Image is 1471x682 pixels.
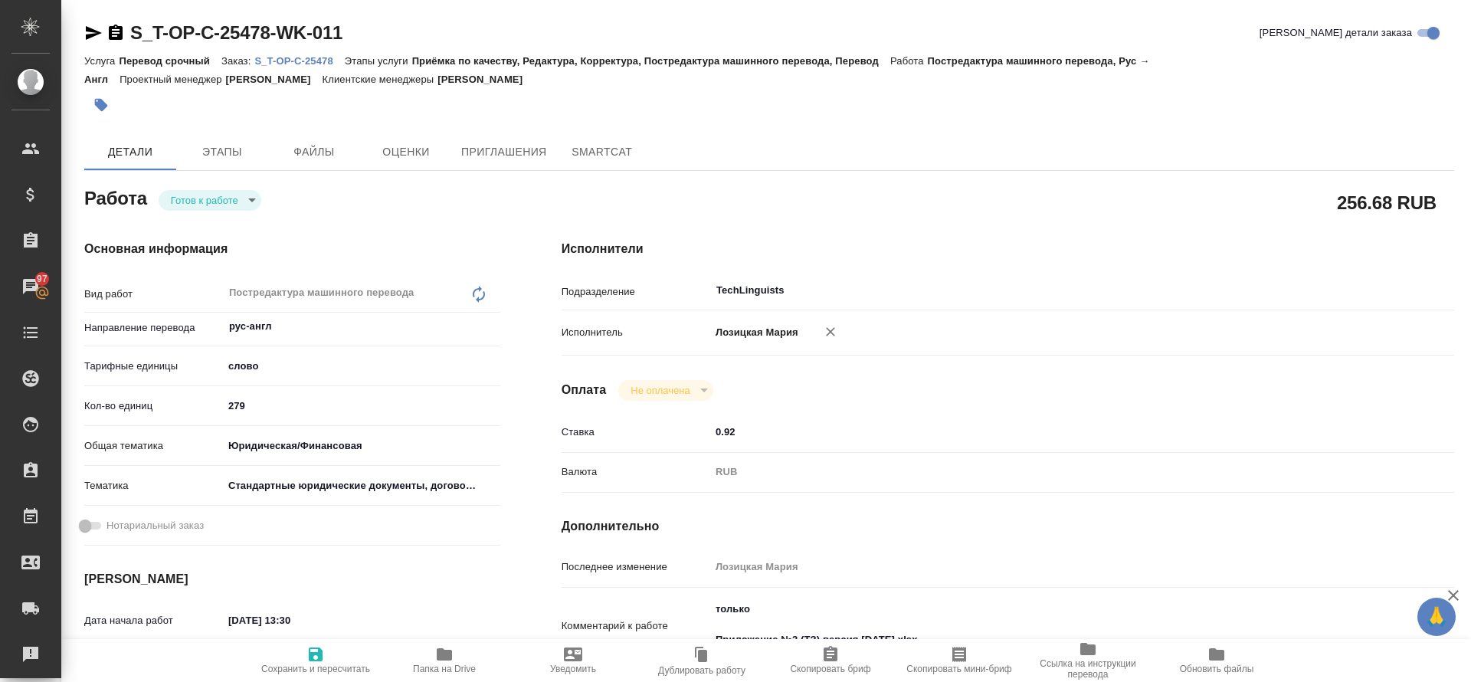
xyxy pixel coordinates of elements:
button: Скопировать бриф [766,639,895,682]
h4: Основная информация [84,240,500,258]
p: Проектный менеджер [120,74,225,85]
p: Кол-во единиц [84,398,223,414]
span: Уведомить [550,664,596,674]
button: Уведомить [509,639,637,682]
input: ✎ Введи что-нибудь [223,609,357,631]
input: Пустое поле [710,556,1380,578]
p: Исполнитель [562,325,710,340]
h2: Работа [84,183,147,211]
button: Скопировать ссылку [106,24,125,42]
div: Стандартные юридические документы, договоры, уставы [223,473,500,499]
p: Вид работ [84,287,223,302]
h4: [PERSON_NAME] [84,570,500,589]
button: Обновить файлы [1152,639,1281,682]
span: Папка на Drive [413,664,476,674]
h4: Оплата [562,381,607,399]
div: Юридическая/Финансовая [223,433,500,459]
p: Дата начала работ [84,613,223,628]
p: Лозицкая Мария [710,325,798,340]
p: Услуга [84,55,119,67]
h4: Дополнительно [562,517,1454,536]
span: Приглашения [461,143,547,162]
p: Последнее изменение [562,559,710,575]
p: S_T-OP-C-25478 [254,55,344,67]
input: ✎ Введи что-нибудь [223,395,500,417]
p: Направление перевода [84,320,223,336]
button: Ссылка на инструкции перевода [1024,639,1152,682]
span: Детали [93,143,167,162]
p: Клиентские менеджеры [323,74,438,85]
span: Ссылка на инструкции перевода [1033,658,1143,680]
p: Этапы услуги [345,55,412,67]
span: Сохранить и пересчитать [261,664,370,674]
span: Нотариальный заказ [106,518,204,533]
h2: 256.68 RUB [1337,189,1437,215]
textarea: только Приложение №2 (ТЗ) версия [DATE].xlsx [710,596,1380,653]
button: Open [1371,289,1374,292]
span: Скопировать бриф [790,664,870,674]
p: Приёмка по качеству, Редактура, Корректура, Постредактура машинного перевода, Перевод [412,55,890,67]
input: ✎ Введи что-нибудь [710,421,1380,443]
span: Скопировать мини-бриф [906,664,1011,674]
p: [PERSON_NAME] [226,74,323,85]
button: Дублировать работу [637,639,766,682]
button: Добавить тэг [84,88,118,122]
button: Open [492,325,495,328]
div: слово [223,353,500,379]
button: Скопировать ссылку для ЯМессенджера [84,24,103,42]
span: [PERSON_NAME] детали заказа [1260,25,1412,41]
span: Файлы [277,143,351,162]
p: Подразделение [562,284,710,300]
span: SmartCat [565,143,639,162]
button: 🙏 [1417,598,1456,636]
p: Перевод срочный [119,55,221,67]
button: Удалить исполнителя [814,315,847,349]
p: Ставка [562,425,710,440]
div: Готов к работе [159,190,261,211]
span: Обновить файлы [1180,664,1254,674]
p: Комментарий к работе [562,618,710,634]
span: 🙏 [1423,601,1450,633]
a: 97 [4,267,57,306]
button: Готов к работе [166,194,243,207]
span: 97 [28,271,57,287]
p: Тарифные единицы [84,359,223,374]
a: S_T-OP-C-25478 [254,54,344,67]
div: Готов к работе [618,380,713,401]
span: Дублировать работу [658,665,745,676]
p: Тематика [84,478,223,493]
p: Заказ: [221,55,254,67]
h4: Исполнители [562,240,1454,258]
button: Папка на Drive [380,639,509,682]
span: Этапы [185,143,259,162]
span: Оценки [369,143,443,162]
button: Не оплачена [626,384,694,397]
button: Скопировать мини-бриф [895,639,1024,682]
a: S_T-OP-C-25478-WK-011 [130,22,342,43]
p: Валюта [562,464,710,480]
p: [PERSON_NAME] [437,74,534,85]
p: Общая тематика [84,438,223,454]
div: RUB [710,459,1380,485]
button: Сохранить и пересчитать [251,639,380,682]
p: Работа [890,55,928,67]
